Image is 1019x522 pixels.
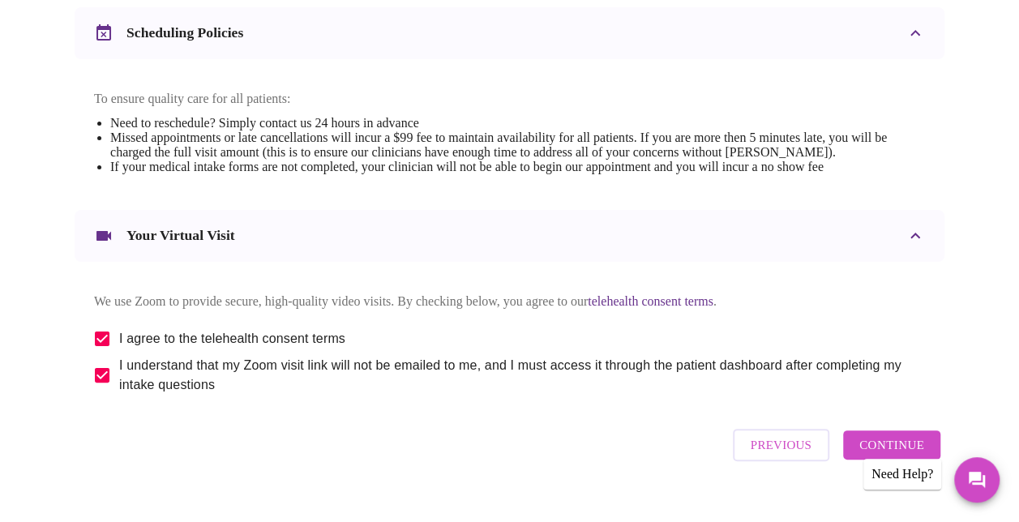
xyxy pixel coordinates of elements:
div: Need Help? [863,459,941,490]
div: Scheduling Policies [75,7,944,59]
span: I understand that my Zoom visit link will not be emailed to me, and I must access it through the ... [119,356,912,395]
h3: Scheduling Policies [126,24,243,41]
p: To ensure quality care for all patients: [94,92,925,106]
button: Previous [733,429,829,461]
button: Continue [843,430,940,460]
span: Continue [859,434,924,456]
li: If your medical intake forms are not completed, your clinician will not be able to begin our appo... [110,160,925,174]
span: I agree to the telehealth consent terms [119,329,345,349]
li: Need to reschedule? Simply contact us 24 hours in advance [110,116,925,130]
a: telehealth consent terms [588,294,713,308]
button: Messages [954,457,1000,503]
div: Your Virtual Visit [75,210,944,262]
p: We use Zoom to provide secure, high-quality video visits. By checking below, you agree to our . [94,294,925,309]
h3: Your Virtual Visit [126,227,235,244]
li: Missed appointments or late cancellations will incur a $99 fee to maintain availability for all p... [110,130,925,160]
span: Previous [751,434,811,456]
